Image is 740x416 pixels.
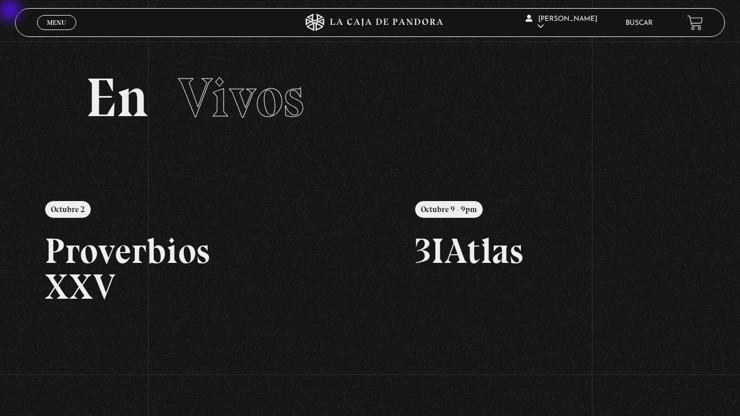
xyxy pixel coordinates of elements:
[526,16,597,30] span: [PERSON_NAME]
[47,19,66,26] span: Menu
[43,29,71,37] span: Cerrar
[687,15,703,31] a: View your shopping cart
[178,65,304,131] span: Vivos
[626,20,653,27] a: Buscar
[86,70,654,125] h2: En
